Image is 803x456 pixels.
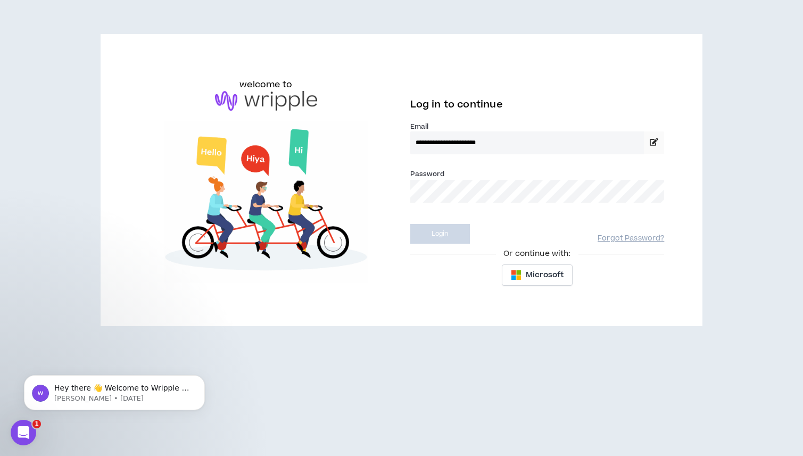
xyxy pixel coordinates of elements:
a: Forgot Password? [598,234,664,244]
span: 1 [32,420,41,428]
iframe: Intercom live chat [11,420,36,445]
iframe: Intercom notifications message [8,353,221,427]
button: Microsoft [502,264,573,286]
span: Or continue with: [496,248,578,260]
button: Login [410,224,470,244]
span: Log in to continue [410,98,503,111]
img: logo-brand.png [215,91,317,111]
span: Microsoft [526,269,564,281]
img: Welcome to Wripple [139,121,393,282]
h6: welcome to [239,78,292,91]
label: Password [410,169,445,179]
label: Email [410,122,665,131]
